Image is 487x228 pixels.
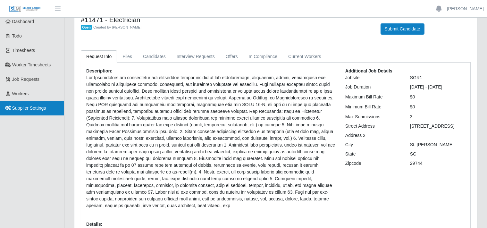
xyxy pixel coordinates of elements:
div: St. [PERSON_NAME] [405,141,470,148]
div: 29744 [405,160,470,167]
div: [DATE] - [DATE] [405,84,470,90]
a: Candidates [138,50,171,63]
a: Files [117,50,138,63]
b: Details: [86,222,103,227]
div: SC [405,151,470,157]
a: Request Info [81,50,117,63]
span: Created by [PERSON_NAME] [93,25,141,29]
h4: #11471 - Electrician [81,16,371,24]
a: Current Workers [283,50,326,63]
div: Job Duration [340,84,405,90]
b: Description: [86,68,113,73]
span: Supplier Settings [12,106,46,111]
a: Interview Requests [171,50,220,63]
span: Worker Timesheets [12,62,51,67]
span: Workers [12,91,29,96]
span: Open [81,25,92,30]
div: Street Address [340,123,405,130]
div: [STREET_ADDRESS] [405,123,470,130]
span: Dashboard [12,19,34,24]
span: Job Requests [12,77,40,82]
div: Zipcode [340,160,405,167]
div: Minimum Bill Rate [340,104,405,110]
a: [PERSON_NAME] [447,5,484,12]
button: Submit Candidate [381,23,424,35]
a: Offers [220,50,243,63]
div: City [340,141,405,148]
a: In Compliance [243,50,283,63]
div: Maximum Bill Rate [340,94,405,100]
b: Additional Job Details [345,68,392,73]
span: Timesheets [12,48,35,53]
span: Todo [12,33,22,38]
div: $0 [405,94,470,100]
div: Address 2 [340,132,405,139]
div: 3 [405,114,470,120]
p: Lor Ipsumdolors am consectetur adi elitseddoe tempor incidid ut lab etdoloremagn, aliquaenim, adm... [86,74,336,209]
img: SLM Logo [9,5,41,13]
div: State [340,151,405,157]
div: Jobsite [340,74,405,81]
div: $0 [405,104,470,110]
div: Max Submissions [340,114,405,120]
div: SGR1 [405,74,470,81]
